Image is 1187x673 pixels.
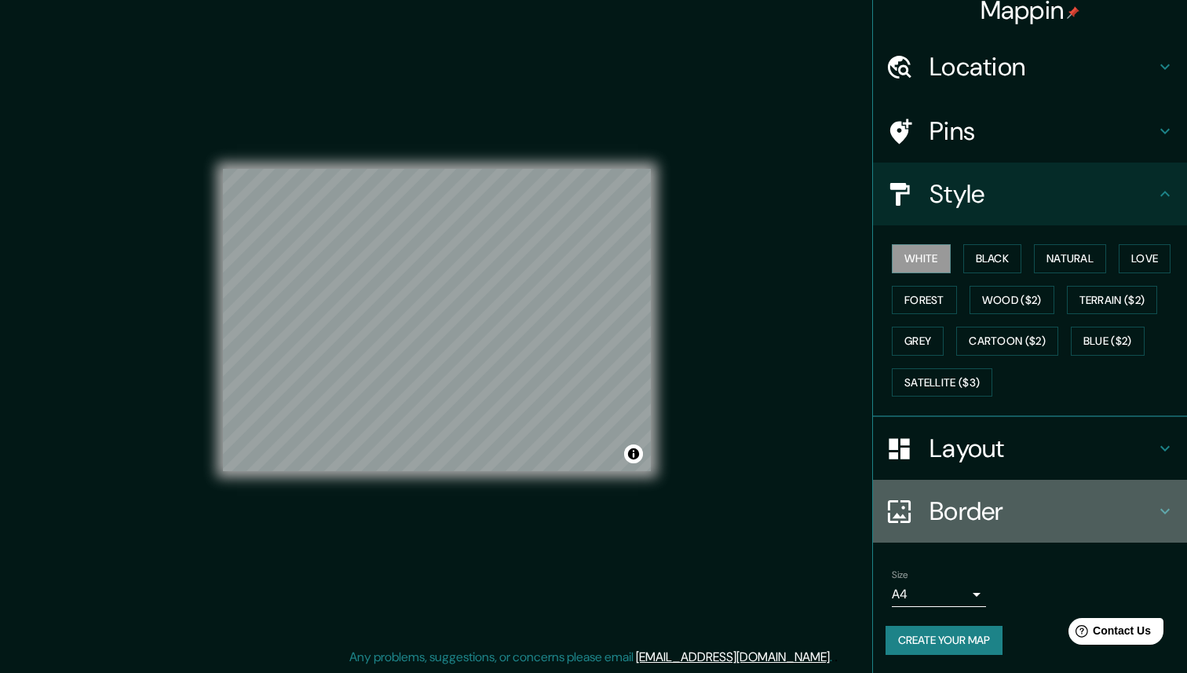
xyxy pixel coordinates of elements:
[930,115,1156,147] h4: Pins
[930,51,1156,82] h4: Location
[892,368,992,397] button: Satellite ($3)
[886,626,1003,655] button: Create your map
[892,286,957,315] button: Forest
[930,178,1156,210] h4: Style
[970,286,1054,315] button: Wood ($2)
[349,648,832,667] p: Any problems, suggestions, or concerns please email .
[873,417,1187,480] div: Layout
[892,327,944,356] button: Grey
[1067,6,1079,19] img: pin-icon.png
[624,444,643,463] button: Toggle attribution
[873,480,1187,543] div: Border
[1067,286,1158,315] button: Terrain ($2)
[1047,612,1170,656] iframe: Help widget launcher
[930,496,1156,527] h4: Border
[835,648,838,667] div: .
[930,433,1156,464] h4: Layout
[873,100,1187,163] div: Pins
[223,169,651,471] canvas: Map
[832,648,835,667] div: .
[963,244,1022,273] button: Black
[873,163,1187,225] div: Style
[1071,327,1145,356] button: Blue ($2)
[873,35,1187,98] div: Location
[1119,244,1171,273] button: Love
[956,327,1058,356] button: Cartoon ($2)
[892,582,986,607] div: A4
[892,244,951,273] button: White
[892,569,908,582] label: Size
[1034,244,1106,273] button: Natural
[636,649,830,665] a: [EMAIL_ADDRESS][DOMAIN_NAME]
